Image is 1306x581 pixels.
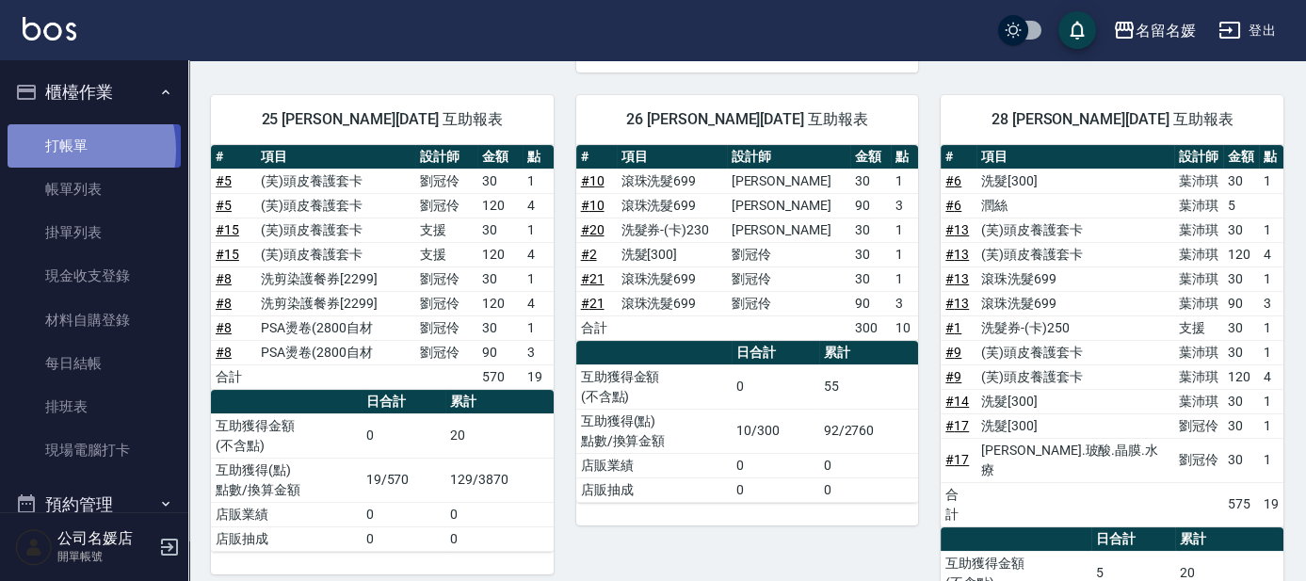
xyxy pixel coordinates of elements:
td: 0 [732,477,818,502]
a: #5 [216,173,232,188]
td: 合計 [941,482,976,526]
td: 互助獲得(點) 點數/換算金額 [211,458,362,502]
button: save [1058,11,1096,49]
td: 10 [891,315,918,340]
td: 0 [362,413,445,458]
td: 洗髮[300] [976,413,1174,438]
td: 1 [891,218,918,242]
td: 劉冠伶 [415,291,477,315]
td: 劉冠伶 [727,266,851,291]
td: 葉沛琪 [1174,193,1223,218]
td: 30 [850,218,891,242]
th: 項目 [617,145,727,169]
td: 4 [523,193,554,218]
button: 預約管理 [8,480,181,529]
a: #6 [945,198,961,213]
td: 葉沛琪 [1174,218,1223,242]
th: 設計師 [727,145,851,169]
td: 19 [523,364,554,389]
td: 4 [523,291,554,315]
td: 30 [477,315,523,340]
td: 90 [1223,291,1259,315]
td: [PERSON_NAME].玻酸.晶膜.水療 [976,438,1174,482]
th: 日合計 [732,341,818,365]
td: 0 [445,502,554,526]
button: 名留名媛 [1105,11,1203,50]
a: #8 [216,271,232,286]
table: a dense table [576,145,919,341]
a: #15 [216,222,239,237]
td: 洗剪染護餐券[2299] [256,266,415,291]
td: 3 [891,193,918,218]
a: #2 [581,247,597,262]
td: 30 [1223,218,1259,242]
td: 1 [1259,389,1283,413]
td: 1 [523,266,554,291]
td: 劉冠伶 [727,291,851,315]
a: #20 [581,222,605,237]
td: 葉沛琪 [1174,266,1223,291]
td: 30 [850,266,891,291]
td: 4 [1259,242,1283,266]
td: 90 [477,340,523,364]
a: #21 [581,296,605,311]
a: 帳單列表 [8,168,181,211]
td: 1 [891,242,918,266]
th: # [211,145,256,169]
td: 葉沛琪 [1174,364,1223,389]
td: 互助獲得(點) 點數/換算金額 [576,409,732,453]
th: # [941,145,976,169]
h5: 公司名媛店 [57,529,153,548]
td: (芙)頭皮養護套卡 [256,193,415,218]
td: 19 [1259,482,1283,526]
td: 30 [1223,340,1259,364]
td: (芙)頭皮養護套卡 [976,218,1174,242]
td: 店販抽成 [211,526,362,551]
a: #9 [945,369,961,384]
td: 55 [819,364,919,409]
td: 1 [1259,315,1283,340]
th: 日合計 [362,390,445,414]
td: 1 [523,315,554,340]
td: 1 [1259,340,1283,364]
td: 洗髮券-(卡)250 [976,315,1174,340]
a: #13 [945,271,969,286]
td: 120 [477,291,523,315]
td: 葉沛琪 [1174,242,1223,266]
td: 570 [477,364,523,389]
td: 合計 [576,315,617,340]
td: 300 [850,315,891,340]
td: 店販業績 [211,502,362,526]
td: 120 [477,242,523,266]
td: 30 [1223,266,1259,291]
td: 30 [1223,389,1259,413]
td: 1 [523,169,554,193]
td: 店販抽成 [576,477,732,502]
a: 每日結帳 [8,342,181,385]
td: 0 [819,453,919,477]
td: 劉冠伶 [1174,438,1223,482]
a: #13 [945,296,969,311]
a: 掛單列表 [8,211,181,254]
th: 金額 [850,145,891,169]
td: [PERSON_NAME] [727,169,851,193]
td: 3 [1259,291,1283,315]
th: 金額 [477,145,523,169]
table: a dense table [941,145,1283,527]
th: 設計師 [415,145,477,169]
a: #15 [216,247,239,262]
th: 日合計 [1091,527,1175,552]
td: 3 [523,340,554,364]
td: 19/570 [362,458,445,502]
td: 滾珠洗髮699 [617,193,727,218]
span: 28 [PERSON_NAME][DATE] 互助報表 [963,110,1261,129]
span: 26 [PERSON_NAME][DATE] 互助報表 [599,110,896,129]
td: 洗髮券-(卡)230 [617,218,727,242]
img: Person [15,528,53,566]
td: 575 [1223,482,1259,526]
td: 劉冠伶 [415,169,477,193]
td: 店販業績 [576,453,732,477]
a: 現場電腦打卡 [8,428,181,472]
a: #17 [945,452,969,467]
td: 90 [850,193,891,218]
